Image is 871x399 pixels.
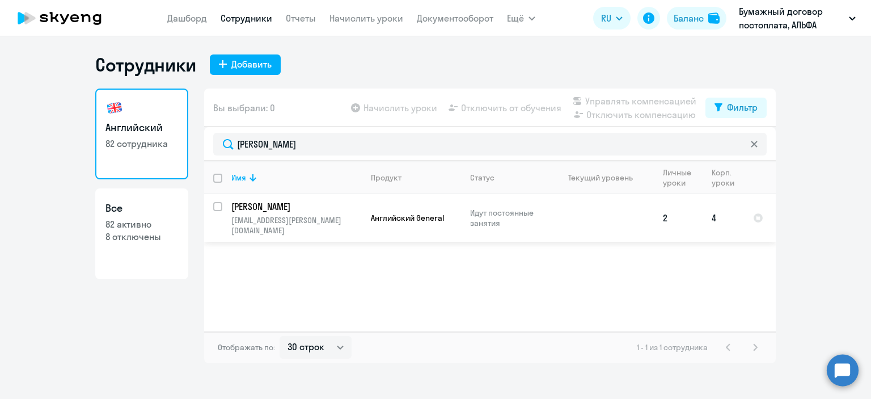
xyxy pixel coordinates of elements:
[712,167,736,188] div: Корп. уроки
[557,173,653,183] div: Текущий уровень
[371,213,444,223] span: Английский General
[231,200,360,213] p: [PERSON_NAME]
[507,11,524,25] span: Ещё
[231,200,361,213] a: [PERSON_NAME]
[470,208,548,228] p: Идут постоянные занятия
[95,89,188,179] a: Английский82 сотрудника
[703,194,744,242] td: 4
[105,201,178,216] h3: Все
[231,173,361,183] div: Имя
[210,54,281,75] button: Добавить
[286,12,316,24] a: Отчеты
[739,5,844,32] p: Бумажный договор постоплата, АЛЬФА ПАРТНЕР, ООО
[712,167,743,188] div: Корп. уроки
[231,173,246,183] div: Имя
[601,11,611,25] span: RU
[663,167,695,188] div: Личные уроки
[105,230,178,243] p: 8 отключены
[470,173,494,183] div: Статус
[371,173,460,183] div: Продукт
[470,173,548,183] div: Статус
[663,167,702,188] div: Личные уроки
[667,7,726,30] button: Балансbalance
[231,57,272,71] div: Добавить
[708,12,720,24] img: balance
[167,12,207,24] a: Дашборд
[95,188,188,279] a: Все82 активно8 отключены
[705,98,767,118] button: Фильтр
[105,218,178,230] p: 82 активно
[674,11,704,25] div: Баланс
[218,342,275,352] span: Отображать по:
[105,99,124,117] img: english
[593,7,631,30] button: RU
[507,7,535,30] button: Ещё
[637,342,708,352] span: 1 - 1 из 1 сотрудника
[568,173,633,183] div: Текущий уровень
[231,215,361,236] p: [EMAIL_ADDRESS][PERSON_NAME][DOMAIN_NAME]
[213,133,767,156] input: Проверено с помощью Zero-Phishing
[371,173,401,183] div: Продукт
[221,12,272,24] a: Сотрудники
[417,12,493,24] a: Документооборот
[727,100,758,114] div: Фильтр
[105,137,178,150] p: 82 сотрудника
[213,101,275,115] span: Вы выбрали: 0
[95,53,196,76] h1: Сотрудники
[654,194,703,242] td: 2
[733,5,861,32] button: Бумажный договор постоплата, АЛЬФА ПАРТНЕР, ООО
[329,12,403,24] a: Начислить уроки
[105,120,178,135] h3: Английский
